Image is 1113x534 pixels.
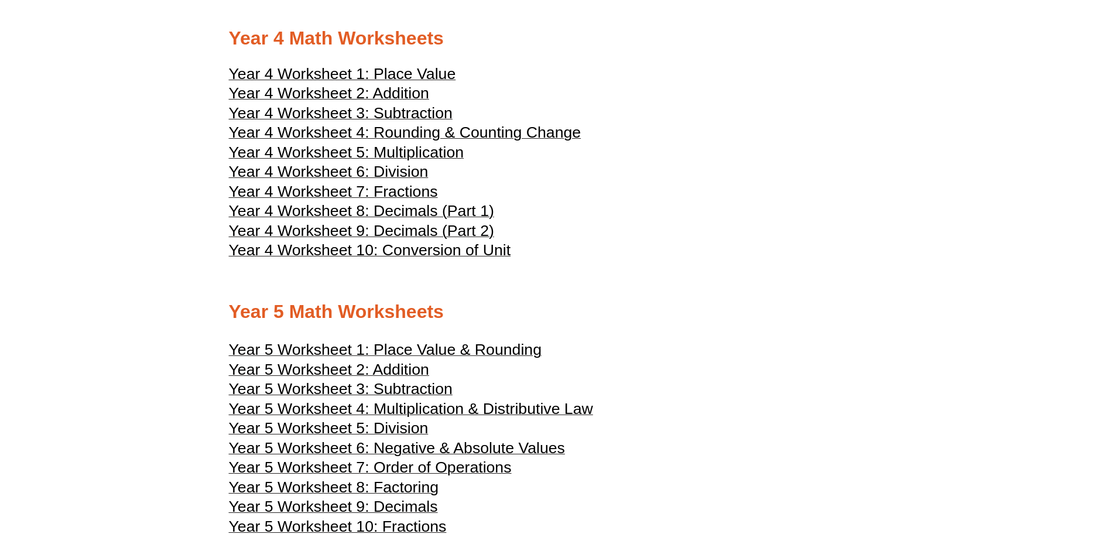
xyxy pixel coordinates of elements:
[229,109,453,121] a: Year 4 Worksheet 3: Subtraction
[229,341,542,358] span: Year 5 Worksheet 1: Place Value & Rounding
[229,143,464,161] span: Year 4 Worksheet 5: Multiplication
[229,444,565,456] a: Year 5 Worksheet 6: Negative & Absolute Values
[229,366,429,378] a: Year 5 Worksheet 2: Addition
[229,425,429,436] a: Year 5 Worksheet 5: Division
[229,149,464,160] a: Year 4 Worksheet 5: Multiplication
[229,419,429,437] span: Year 5 Worksheet 5: Division
[918,402,1113,534] iframe: Chat Widget
[229,361,429,378] span: Year 5 Worksheet 2: Addition
[229,247,511,258] a: Year 4 Worksheet 10: Conversion of Unit
[229,168,429,180] a: Year 4 Worksheet 6: Division
[229,227,494,239] a: Year 4 Worksheet 9: Decimals (Part 2)
[229,124,581,141] span: Year 4 Worksheet 4: Rounding & Counting Change
[229,478,439,496] span: Year 5 Worksheet 8: Factoring
[229,207,494,219] a: Year 4 Worksheet 8: Decimals (Part 1)
[229,70,456,82] a: Year 4 Worksheet 1: Place Value
[229,385,453,397] a: Year 5 Worksheet 3: Subtraction
[229,65,456,83] span: Year 4 Worksheet 1: Place Value
[229,503,438,515] a: Year 5 Worksheet 9: Decimals
[229,104,453,122] span: Year 4 Worksheet 3: Subtraction
[229,188,438,200] a: Year 4 Worksheet 7: Fractions
[229,464,512,475] a: Year 5 Worksheet 7: Order of Operations
[229,183,438,200] span: Year 4 Worksheet 7: Fractions
[229,405,593,417] a: Year 5 Worksheet 4: Multiplication & Distributive Law
[229,498,438,515] span: Year 5 Worksheet 9: Decimals
[229,300,885,324] h2: Year 5 Math Worksheets
[229,163,429,180] span: Year 4 Worksheet 6: Division
[229,484,439,495] a: Year 5 Worksheet 8: Factoring
[229,439,565,457] span: Year 5 Worksheet 6: Negative & Absolute Values
[229,222,494,239] span: Year 4 Worksheet 9: Decimals (Part 2)
[229,241,511,259] span: Year 4 Worksheet 10: Conversion of Unit
[229,26,885,51] h2: Year 4 Math Worksheets
[229,400,593,417] span: Year 5 Worksheet 4: Multiplication & Distributive Law
[229,129,581,141] a: Year 4 Worksheet 4: Rounding & Counting Change
[229,90,429,101] a: Year 4 Worksheet 2: Addition
[229,202,494,220] span: Year 4 Worksheet 8: Decimals (Part 1)
[229,380,453,398] span: Year 5 Worksheet 3: Subtraction
[229,84,429,102] span: Year 4 Worksheet 2: Addition
[229,458,512,476] span: Year 5 Worksheet 7: Order of Operations
[229,346,542,358] a: Year 5 Worksheet 1: Place Value & Rounding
